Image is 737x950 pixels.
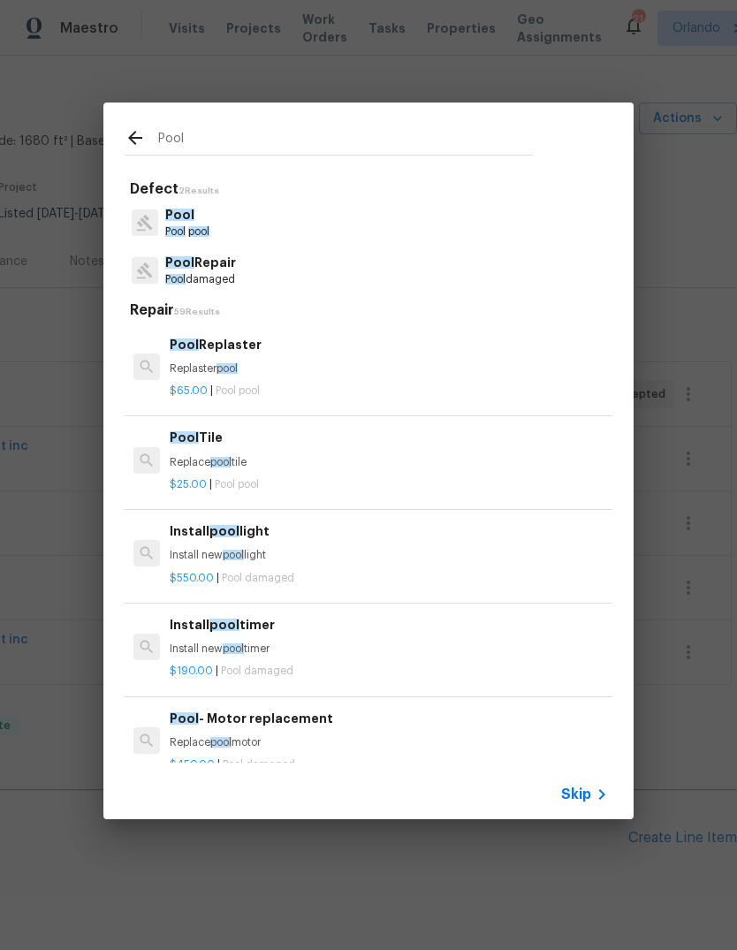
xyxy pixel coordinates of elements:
span: Pool [170,712,199,725]
p: damaged [165,272,236,287]
span: pool [210,737,232,748]
span: Pool [170,338,199,351]
p: Replace tile [170,455,608,470]
h6: Replaster [170,335,608,354]
h5: Repair [130,301,612,320]
p: Replaster [170,361,608,376]
span: Skip [561,786,591,803]
span: $65.00 [170,385,208,396]
span: pool [209,619,239,631]
span: Pool [170,431,199,444]
span: $25.00 [170,479,207,490]
span: pool [188,226,209,237]
span: Pool damaged [223,759,295,770]
h6: Tile [170,428,608,447]
span: $450.00 [170,759,215,770]
span: Pool [165,256,194,269]
h6: - Motor replacement [170,709,608,728]
span: 2 Results [179,186,219,195]
span: pool [209,525,239,537]
p: Install new timer [170,642,608,657]
p: | [170,757,608,772]
h6: Install light [170,521,608,541]
h6: Install timer [170,615,608,635]
span: $190.00 [170,665,213,676]
span: pool [223,550,244,560]
span: pool [223,643,244,654]
span: Pool pool [216,385,260,396]
span: Pool [165,226,186,237]
p: | [170,384,608,399]
h5: Defect [130,180,612,199]
p: | [170,571,608,586]
input: Search issues or repairs [158,127,533,154]
span: $550.00 [170,573,214,583]
span: Pool damaged [222,573,294,583]
span: pool [217,363,238,374]
p: | [170,664,608,679]
p: Replace motor [170,735,608,750]
span: Pool [165,274,186,285]
span: Pool pool [215,479,259,490]
span: 59 Results [174,308,220,316]
span: Pool damaged [221,665,293,676]
span: pool [210,457,232,467]
p: Install new light [170,548,608,563]
p: Repair [165,254,236,272]
p: | [170,477,608,492]
span: Pool [165,209,194,221]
